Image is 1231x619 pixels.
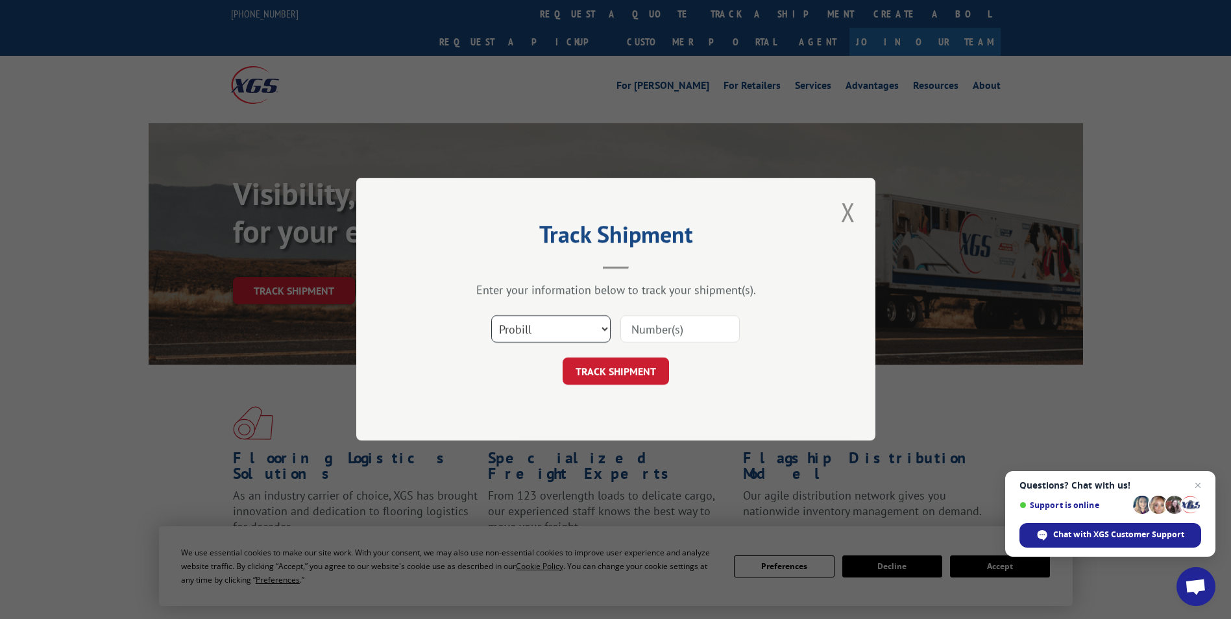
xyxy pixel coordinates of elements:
[620,316,740,343] input: Number(s)
[1053,529,1184,540] span: Chat with XGS Customer Support
[421,283,811,298] div: Enter your information below to track your shipment(s).
[1176,567,1215,606] a: Open chat
[1019,523,1201,548] span: Chat with XGS Customer Support
[563,358,669,385] button: TRACK SHIPMENT
[421,225,811,250] h2: Track Shipment
[1019,480,1201,491] span: Questions? Chat with us!
[837,194,859,230] button: Close modal
[1019,500,1128,510] span: Support is online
